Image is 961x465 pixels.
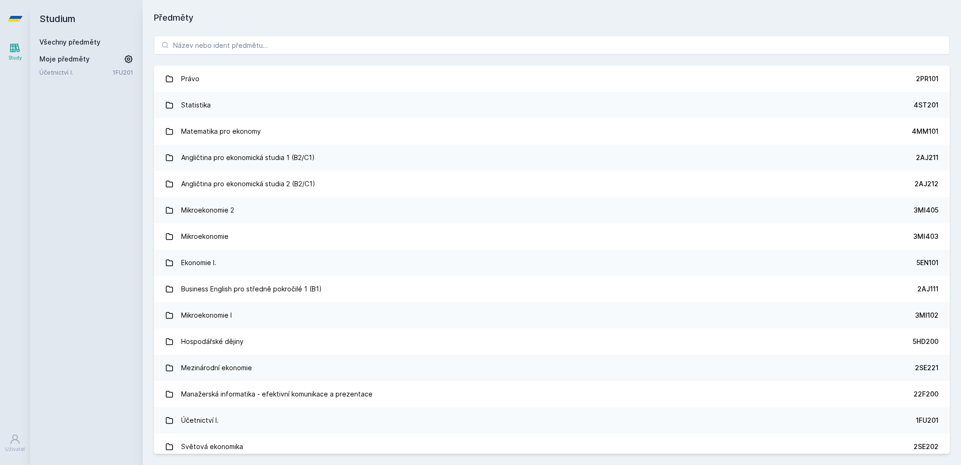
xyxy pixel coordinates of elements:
div: 2AJ211 [916,153,938,162]
div: Ekonomie I. [181,253,216,272]
div: Mikroekonomie 2 [181,201,234,220]
a: Mikroekonomie 3MI403 [154,223,950,250]
input: Název nebo ident předmětu… [154,36,950,54]
div: 3MI102 [915,311,938,320]
div: Mikroekonomie I [181,306,232,325]
div: Mezinárodní ekonomie [181,358,252,377]
div: Právo [181,69,199,88]
a: Manažerská informatika - efektivní komunikace a prezentace 22F200 [154,381,950,407]
a: Mezinárodní ekonomie 2SE221 [154,355,950,381]
div: Angličtina pro ekonomická studia 2 (B2/C1) [181,175,315,193]
div: Matematika pro ekonomy [181,122,261,141]
a: Study [2,38,28,66]
div: Statistika [181,96,211,114]
a: Světová ekonomika 2SE202 [154,434,950,460]
div: Business English pro středně pokročilé 1 (B1) [181,280,322,298]
div: Mikroekonomie [181,227,229,246]
div: Světová ekonomika [181,437,243,456]
div: 22F200 [914,389,938,399]
span: Moje předměty [39,54,90,64]
div: Účetnictví I. [181,411,219,430]
div: 5HD200 [913,337,938,346]
div: Uživatel [5,446,25,453]
div: 4ST201 [914,100,938,110]
a: Mikroekonomie 2 3MI405 [154,197,950,223]
a: Angličtina pro ekonomická studia 1 (B2/C1) 2AJ211 [154,145,950,171]
div: 2AJ111 [917,284,938,294]
a: Účetnictví I. 1FU201 [154,407,950,434]
div: Hospodářské dějiny [181,332,244,351]
div: 2PR101 [916,74,938,84]
div: 5EN101 [916,258,938,267]
a: Statistika 4ST201 [154,92,950,118]
div: 2AJ212 [915,179,938,189]
div: Study [8,54,22,61]
div: Manažerská informatika - efektivní komunikace a prezentace [181,385,373,404]
a: Hospodářské dějiny 5HD200 [154,328,950,355]
div: 3MI405 [914,206,938,215]
a: Business English pro středně pokročilé 1 (B1) 2AJ111 [154,276,950,302]
a: Účetnictví I. [39,68,113,77]
a: Angličtina pro ekonomická studia 2 (B2/C1) 2AJ212 [154,171,950,197]
h1: Předměty [154,11,950,24]
div: 2SE221 [915,363,938,373]
div: 3MI403 [913,232,938,241]
a: Všechny předměty [39,38,100,46]
a: Právo 2PR101 [154,66,950,92]
a: Matematika pro ekonomy 4MM101 [154,118,950,145]
div: Angličtina pro ekonomická studia 1 (B2/C1) [181,148,315,167]
a: Ekonomie I. 5EN101 [154,250,950,276]
a: 1FU201 [113,69,133,76]
a: Uživatel [2,429,28,457]
a: Mikroekonomie I 3MI102 [154,302,950,328]
div: 2SE202 [914,442,938,451]
div: 1FU201 [916,416,938,425]
div: 4MM101 [912,127,938,136]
